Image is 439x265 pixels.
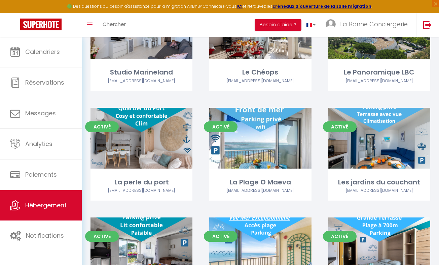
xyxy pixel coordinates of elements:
[103,21,126,28] span: Chercher
[26,231,64,240] span: Notifications
[20,19,62,30] img: Super Booking
[85,231,119,242] span: Activé
[98,13,131,37] a: Chercher
[326,19,336,29] img: ...
[25,201,67,209] span: Hébergement
[340,20,408,28] span: La Bonne Conciergerie
[90,177,192,187] div: La perle du port
[321,13,416,37] a: ... La Bonne Conciergerie
[5,3,26,23] button: Ouvrir le widget de chat LiveChat
[204,231,237,242] span: Activé
[272,3,371,9] a: créneaux d'ouverture de la salle migration
[209,67,311,78] div: Le Chéops
[85,121,119,132] span: Activé
[328,67,430,78] div: Le Panoramique LBC
[423,21,432,29] img: logout
[323,121,357,132] span: Activé
[90,67,192,78] div: Studio Marineland
[328,187,430,194] div: Airbnb
[204,121,237,132] span: Activé
[209,177,311,187] div: La Plage O Maeva
[255,19,301,31] button: Besoin d'aide ?
[25,48,60,56] span: Calendriers
[328,177,430,187] div: Les jardins du couchant
[209,187,311,194] div: Airbnb
[25,78,64,87] span: Réservations
[25,109,56,117] span: Messages
[25,140,52,148] span: Analytics
[328,78,430,84] div: Airbnb
[209,78,311,84] div: Airbnb
[90,78,192,84] div: Airbnb
[25,170,57,179] span: Paiements
[236,3,243,9] a: ICI
[323,231,357,242] span: Activé
[90,187,192,194] div: Airbnb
